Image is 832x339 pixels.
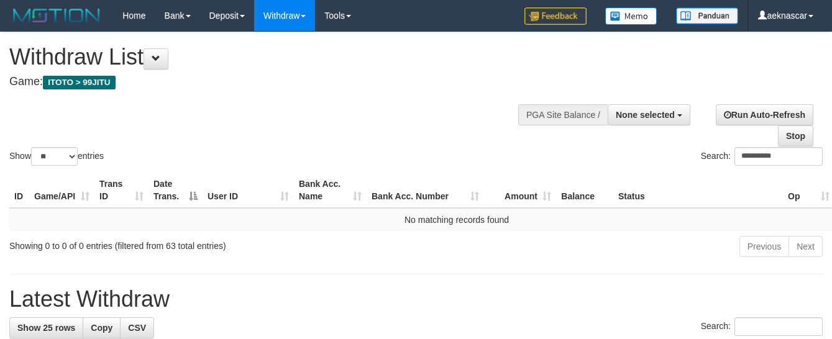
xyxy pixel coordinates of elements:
a: Next [789,236,823,257]
th: Date Trans.: activate to sort column descending [149,173,203,208]
span: None selected [616,110,675,120]
div: Showing 0 to 0 of 0 entries (filtered from 63 total entries) [9,235,337,252]
h1: Latest Withdraw [9,287,823,312]
label: Search: [701,317,823,336]
th: Game/API: activate to sort column ascending [29,173,94,208]
a: Run Auto-Refresh [716,104,813,125]
a: CSV [120,317,154,338]
input: Search: [734,147,823,166]
img: panduan.png [676,7,738,24]
th: Bank Acc. Name: activate to sort column ascending [294,173,367,208]
a: Copy [83,317,121,338]
a: Previous [739,236,789,257]
th: Balance [556,173,613,208]
a: Stop [778,125,813,147]
th: ID [9,173,29,208]
span: CSV [128,323,146,333]
th: Amount: activate to sort column ascending [484,173,556,208]
img: MOTION_logo.png [9,6,104,25]
th: Bank Acc. Number: activate to sort column ascending [367,173,484,208]
label: Show entries [9,147,104,166]
img: Feedback.jpg [524,7,587,25]
span: Copy [91,323,112,333]
th: Status [613,173,783,208]
h4: Game: [9,76,542,88]
label: Search: [701,147,823,166]
th: Trans ID: activate to sort column ascending [94,173,149,208]
button: None selected [608,104,690,125]
select: Showentries [31,147,78,166]
span: ITOTO > 99JITU [43,76,116,89]
div: PGA Site Balance / [518,104,608,125]
img: Button%20Memo.svg [605,7,657,25]
th: User ID: activate to sort column ascending [203,173,294,208]
h1: Withdraw List [9,45,542,70]
input: Search: [734,317,823,336]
